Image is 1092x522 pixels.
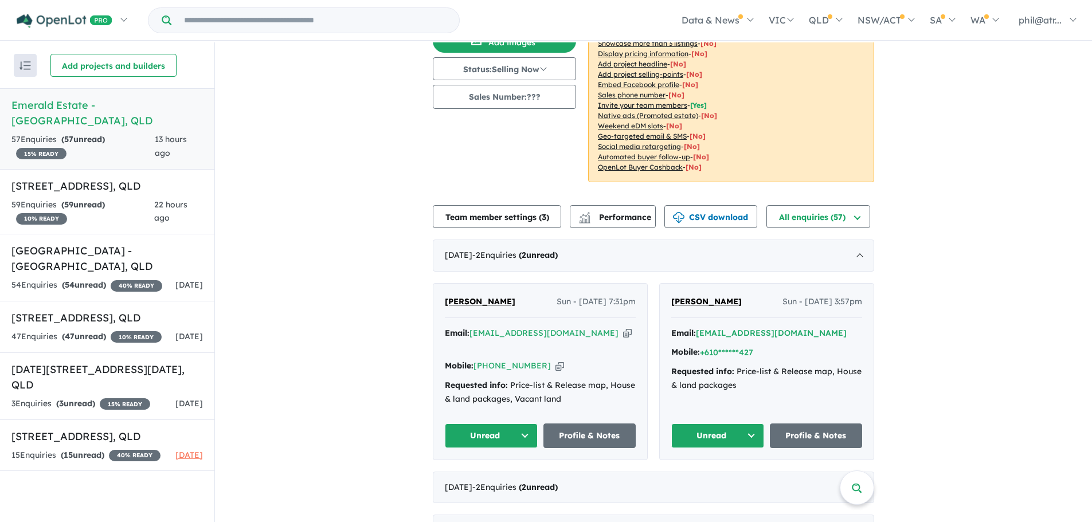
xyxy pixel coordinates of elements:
button: Status:Selling Now [433,57,576,80]
span: [PERSON_NAME] [671,296,742,307]
h5: [STREET_ADDRESS] , QLD [11,178,203,194]
u: Social media retargeting [598,142,681,151]
button: Performance [570,205,656,228]
span: Sun - [DATE] 7:31pm [557,295,636,309]
strong: Email: [671,328,696,338]
span: [No] [690,132,706,140]
h5: [DATE][STREET_ADDRESS][DATE] , QLD [11,362,203,393]
img: download icon [673,212,684,223]
span: [DATE] [175,280,203,290]
span: 3 [59,398,64,409]
span: [DATE] [175,450,203,460]
u: Invite your team members [598,101,687,109]
span: Performance [581,212,651,222]
span: [ No ] [700,39,717,48]
span: 40 % READY [109,450,161,461]
u: Weekend eDM slots [598,121,663,130]
span: [ No ] [691,49,707,58]
div: Price-list & Release map, House & land packages, Vacant land [445,379,636,406]
span: 22 hours ago [154,199,187,223]
a: [EMAIL_ADDRESS][DOMAIN_NAME] [469,328,619,338]
strong: ( unread) [61,199,105,210]
span: 15 % READY [100,398,150,410]
u: Display pricing information [598,49,688,58]
span: 13 hours ago [155,134,187,158]
span: 2 [522,250,526,260]
span: [No] [666,121,682,130]
div: 54 Enquir ies [11,278,162,292]
strong: Requested info: [671,366,734,376]
span: 59 [64,199,73,210]
h5: [GEOGRAPHIC_DATA] - [GEOGRAPHIC_DATA] , QLD [11,243,203,274]
img: sort.svg [19,61,31,70]
a: [PERSON_NAME] [671,295,742,309]
u: OpenLot Buyer Cashback [598,163,683,171]
span: 40 % READY [111,280,162,292]
strong: Mobile: [445,360,473,371]
strong: ( unread) [519,250,558,260]
button: Unread [671,423,764,448]
button: All enquiries (57) [766,205,870,228]
u: Native ads (Promoted estate) [598,111,698,120]
span: 3 [542,212,546,222]
strong: ( unread) [61,134,105,144]
img: bar-chart.svg [579,215,590,223]
button: Sales Number:??? [433,85,576,109]
u: Embed Facebook profile [598,80,679,89]
span: 10 % READY [16,213,67,225]
u: Showcase more than 3 listings [598,39,698,48]
div: 59 Enquir ies [11,198,154,226]
span: - 2 Enquir ies [472,482,558,492]
h5: Emerald Estate - [GEOGRAPHIC_DATA] , QLD [11,97,203,128]
a: Profile & Notes [770,423,863,448]
strong: Mobile: [671,347,700,357]
a: [PHONE_NUMBER] [473,360,551,371]
span: 54 [65,280,75,290]
span: [No] [701,111,717,120]
a: [PERSON_NAME] [445,295,515,309]
span: [PERSON_NAME] [445,296,515,307]
button: CSV download [664,205,757,228]
span: Sun - [DATE] 3:57pm [782,295,862,309]
span: phil@atr... [1019,14,1062,26]
a: Profile & Notes [543,423,636,448]
img: line-chart.svg [580,212,590,218]
u: Automated buyer follow-up [598,152,690,161]
span: 47 [65,331,75,342]
span: [No] [684,142,700,151]
strong: ( unread) [519,482,558,492]
span: [No] [686,163,702,171]
div: 57 Enquir ies [11,133,155,160]
strong: ( unread) [62,280,106,290]
button: Copy [623,327,632,339]
span: [ No ] [682,80,698,89]
input: Try estate name, suburb, builder or developer [174,8,457,33]
strong: Email: [445,328,469,338]
strong: ( unread) [62,331,106,342]
button: Add projects and builders [50,54,177,77]
span: [No] [693,152,709,161]
div: 47 Enquir ies [11,330,162,344]
u: Sales phone number [598,91,666,99]
img: Openlot PRO Logo White [17,14,112,28]
u: Geo-targeted email & SMS [598,132,687,140]
div: [DATE] [433,240,874,272]
u: Add project selling-points [598,70,683,79]
span: [ No ] [670,60,686,68]
button: Team member settings (3) [433,205,561,228]
span: [DATE] [175,398,203,409]
span: [DATE] [175,331,203,342]
span: 15 [64,450,73,460]
div: 15 Enquir ies [11,449,161,462]
strong: ( unread) [61,450,104,460]
div: [DATE] [433,472,874,504]
span: [ No ] [686,70,702,79]
div: Price-list & Release map, House & land packages [671,365,862,393]
strong: ( unread) [56,398,95,409]
button: Copy [555,360,564,372]
h5: [STREET_ADDRESS] , QLD [11,310,203,325]
span: 10 % READY [111,331,162,343]
u: Add project headline [598,60,667,68]
span: [ Yes ] [690,101,707,109]
span: [ No ] [668,91,684,99]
